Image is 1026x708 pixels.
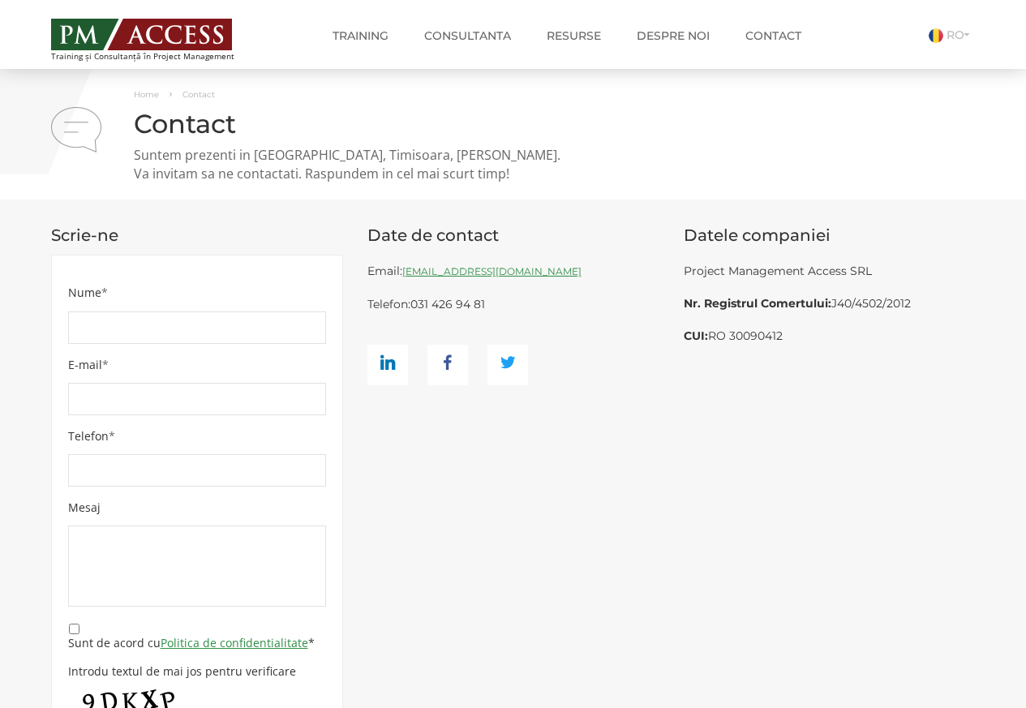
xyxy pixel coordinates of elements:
a: Training și Consultanță în Project Management [51,14,264,61]
b: CUI: [684,328,708,343]
span: Training și Consultanță în Project Management [51,52,264,61]
a: Consultanta [412,19,523,52]
a: Politica de confidentialitate [161,635,308,650]
label: Nume [68,285,108,300]
a: Home [134,89,159,100]
b: Nr. Registrul Comertului: [684,296,831,311]
p: Datele companiei [684,224,976,247]
p: Date de contact [367,224,659,247]
div: Project Management Access SRL J40/4502/2012 RO 30090412 [684,255,976,352]
label: Mesaj [68,500,101,515]
label: Telefon [68,429,115,444]
p: Scrie-ne [51,224,343,247]
a: Resurse [534,19,613,52]
a: 031 426 94 81 [410,297,485,311]
h1: Contact [51,109,976,138]
a: Contact [733,19,814,52]
a: RO [929,28,976,42]
label: Sunt de acord cu * [68,634,315,651]
a: [EMAIL_ADDRESS][DOMAIN_NAME] [402,265,582,277]
a: Despre noi [625,19,722,52]
span: Contact [182,89,215,100]
img: contact.png [51,107,101,152]
label: E-mail [68,358,109,372]
img: PM ACCESS - Echipa traineri si consultanti certificati PMP: Narciss Popescu, Mihai Olaru, Monica ... [51,19,232,50]
p: Suntem prezenti in [GEOGRAPHIC_DATA], Timisoara, [PERSON_NAME]. Va invitam sa ne contactati. Rasp... [51,146,976,183]
div: Email: Telefon: [367,255,659,385]
img: Romana [929,28,943,43]
label: Introdu textul de mai jos pentru verificare [68,664,296,679]
a: Training [320,19,401,52]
